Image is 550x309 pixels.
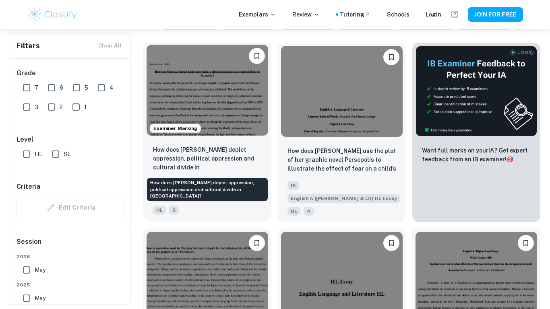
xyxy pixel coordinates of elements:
button: Please log in to bookmark exemplars [383,235,399,251]
p: Want full marks on your IA ? Get expert feedback from an IB examiner! [422,146,531,164]
span: 5 [85,83,88,92]
span: HL [287,207,300,216]
a: ThumbnailWant full marks on yourIA? Get expert feedback from an IB examiner! [412,43,540,222]
span: May [35,294,45,303]
img: Clastify logo [27,6,78,23]
span: 2025 [17,281,124,288]
span: 6 [60,83,63,92]
h6: Grade [17,68,124,78]
p: Review [292,10,320,19]
span: Examiner Marking [150,125,201,132]
img: Thumbnail [416,46,537,136]
h6: Level [17,135,124,144]
span: 🎯 [507,156,513,163]
span: 2 [60,103,63,111]
span: 4 [304,207,314,216]
a: Tutoring [340,10,371,19]
button: Please log in to bookmark exemplars [249,48,265,64]
span: SL [64,150,70,159]
p: How does Marjane Satrapi depict oppression, political oppression and cultural divide in Persepolis? [153,145,262,173]
button: Please log in to bookmark exemplars [518,235,534,251]
span: 4 [110,83,114,92]
img: English A (Lang & Lit) HL Essay IA example thumbnail: How does Marjane Satrapi use the plot of [281,46,403,137]
button: JOIN FOR FREE [468,7,523,22]
h6: Session [17,237,124,253]
button: Please log in to bookmark exemplars [249,235,265,251]
span: 1 [84,103,87,111]
img: English A (Lang & Lit) HL Essay IA example thumbnail: How does Marjane Satrapi depict oppressi [147,45,268,136]
a: Login [426,10,441,19]
span: 3 [35,103,38,111]
p: How does Marjane Satrapi use the plot of her graphic novel Persepolis to illustrate the effect of... [287,146,396,174]
div: How does [PERSON_NAME] depict oppression, political oppression and cultural divide in [GEOGRAPHIC... [147,178,268,201]
button: Please log in to bookmark exemplars [383,49,399,65]
div: Criteria filters are unavailable when searching by topic [17,198,124,217]
span: HL [35,150,42,159]
a: Please log in to bookmark exemplarsHow does Marjane Satrapi use the plot of her graphic novel Per... [278,43,406,222]
a: Schools [387,10,409,19]
h6: Filters [17,40,40,51]
span: May [35,266,45,274]
span: HL [153,206,166,214]
span: 2026 [17,253,124,260]
span: IA [287,181,299,190]
span: English A ([PERSON_NAME] & Lit) HL Essay [287,194,400,203]
h6: Criteria [17,182,40,192]
p: Exemplars [239,10,276,19]
span: 6 [169,206,179,214]
a: Examiner MarkingPlease log in to bookmark exemplarsHow does Marjane Satrapi depict oppression, po... [143,43,271,222]
span: 7 [35,83,38,92]
button: Help and Feedback [448,8,461,21]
